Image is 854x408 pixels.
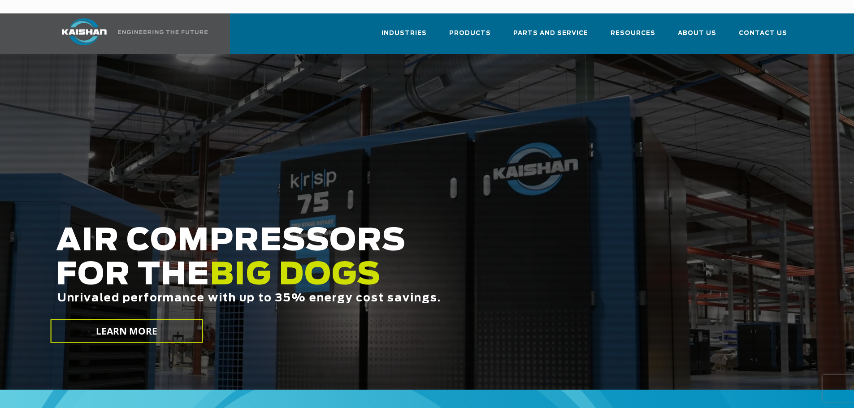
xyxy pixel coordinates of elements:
a: LEARN MORE [50,319,203,343]
h2: AIR COMPRESSORS FOR THE [56,224,673,332]
a: Kaishan USA [51,13,209,54]
a: Parts and Service [513,21,588,52]
img: kaishan logo [51,18,118,45]
span: Contact Us [739,28,787,39]
a: About Us [678,21,716,52]
span: Industries [381,28,427,39]
a: Products [449,21,491,52]
a: Resources [611,21,655,52]
span: Parts and Service [513,28,588,39]
a: Industries [381,21,427,52]
span: Resources [611,28,655,39]
span: About Us [678,28,716,39]
a: Contact Us [739,21,787,52]
span: LEARN MORE [95,325,157,338]
span: Products [449,28,491,39]
img: Engineering the future [118,30,208,34]
span: BIG DOGS [210,260,381,291]
span: Unrivaled performance with up to 35% energy cost savings. [57,293,441,304]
